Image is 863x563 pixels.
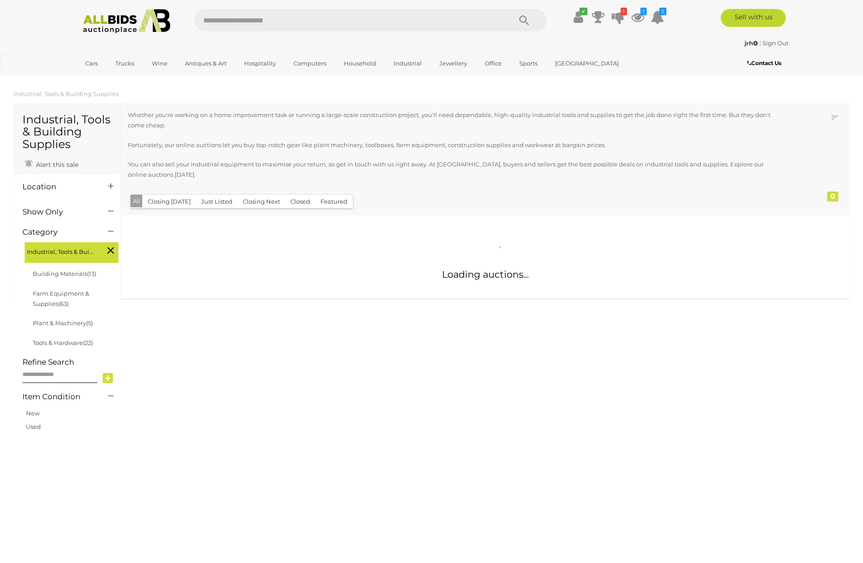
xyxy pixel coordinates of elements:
[128,140,776,150] p: Fortunately, our online auctions let you buy top-notch gear like plant machinery, toolboxes, farm...
[611,9,625,25] a: 1
[13,90,118,97] a: Industrial, Tools & Building Supplies
[237,195,285,209] button: Closing Next
[22,358,118,367] h4: Refine Search
[33,290,89,307] a: Farm Equipment & Supplies(63)
[502,9,547,31] button: Search
[87,270,96,277] span: (13)
[26,423,41,430] a: Used
[572,9,585,25] a: ✔
[86,319,93,327] span: (5)
[442,269,529,280] span: Loading auctions...
[621,8,627,15] i: 1
[196,195,238,209] button: Just Listed
[33,319,93,327] a: Plant & Machinery(5)
[131,195,143,208] button: All
[631,9,644,25] a: 1
[179,56,232,71] a: Antiques & Art
[22,228,95,236] h4: Category
[22,157,81,170] a: Alert this sale
[238,56,282,71] a: Hospitality
[22,208,95,216] h4: Show Only
[827,192,838,201] div: 0
[22,393,95,401] h4: Item Condition
[22,113,112,151] h1: Industrial, Tools & Building Supplies
[388,56,428,71] a: Industrial
[27,244,94,257] span: Industrial, Tools & Building Supplies
[285,195,315,209] button: Closed
[78,9,175,34] img: Allbids.com.au
[338,56,382,71] a: Household
[142,195,196,209] button: Closing [DATE]
[759,39,761,47] span: |
[33,270,96,277] a: Building Materials(13)
[315,195,353,209] button: Featured
[651,9,664,25] a: 2
[288,56,332,71] a: Computers
[128,159,776,180] p: You can also sell your industrial equipment to maximise your return, so get in touch with us righ...
[513,56,543,71] a: Sports
[34,161,79,169] span: Alert this sale
[58,300,69,307] span: (63)
[579,8,587,15] i: ✔
[747,58,784,68] a: Contact Us
[83,339,93,346] span: (22)
[549,56,625,71] a: [GEOGRAPHIC_DATA]
[745,39,759,47] a: jrh
[128,110,776,131] p: Whether you're working on a home improvement task or running a large-scale construction project, ...
[79,56,104,71] a: Cars
[721,9,786,27] a: Sell with us
[747,60,781,66] b: Contact Us
[659,8,666,15] i: 2
[22,183,95,191] h4: Location
[33,339,93,346] a: Tools & Hardware(22)
[146,56,173,71] a: Wine
[110,56,140,71] a: Trucks
[26,410,39,417] a: New
[434,56,473,71] a: Jewellery
[479,56,508,71] a: Office
[762,39,789,47] a: Sign Out
[745,39,758,47] strong: jrh
[640,8,647,15] i: 1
